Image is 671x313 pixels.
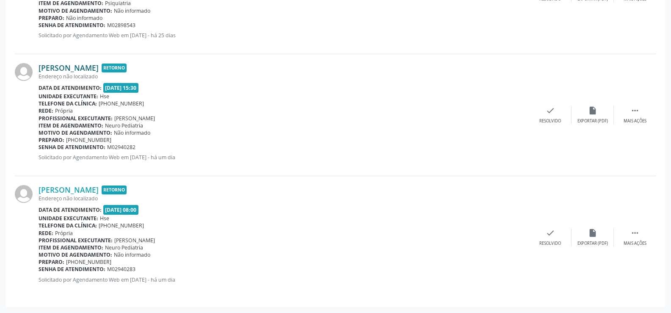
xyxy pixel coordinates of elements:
i: insert_drive_file [588,228,597,238]
span: Retorno [102,186,127,194]
span: M02898543 [107,22,135,29]
i:  [630,106,640,115]
div: Endereço não localizado [39,73,529,80]
b: Motivo de agendamento: [39,129,112,136]
i:  [630,228,640,238]
a: [PERSON_NAME] [39,63,99,72]
span: Hse [100,93,109,100]
div: Endereço não localizado [39,195,529,202]
span: Não informado [66,14,102,22]
span: [PERSON_NAME] [114,237,155,244]
b: Data de atendimento: [39,206,102,213]
span: [PERSON_NAME] [114,115,155,122]
span: Não informado [114,7,150,14]
div: Exportar (PDF) [577,241,608,247]
i: insert_drive_file [588,106,597,115]
span: Própria [55,107,73,114]
b: Telefone da clínica: [39,222,97,229]
img: img [15,185,33,203]
div: Exportar (PDF) [577,118,608,124]
b: Preparo: [39,258,64,266]
span: Retorno [102,64,127,72]
b: Senha de atendimento: [39,22,105,29]
i: check [546,228,555,238]
span: Não informado [114,129,150,136]
div: Mais ações [624,118,646,124]
b: Senha de atendimento: [39,144,105,151]
b: Rede: [39,230,53,237]
b: Profissional executante: [39,237,113,244]
img: img [15,63,33,81]
span: [DATE] 08:00 [103,205,139,215]
span: Neuro Pediatria [105,122,143,129]
span: [PHONE_NUMBER] [66,258,111,266]
span: Hse [100,215,109,222]
span: M02940283 [107,266,135,273]
span: [PHONE_NUMBER] [66,136,111,144]
b: Preparo: [39,14,64,22]
p: Solicitado por Agendamento Web em [DATE] - há um dia [39,154,529,161]
span: [DATE] 15:30 [103,83,139,93]
span: [PHONE_NUMBER] [99,100,144,107]
b: Item de agendamento: [39,244,103,251]
span: Própria [55,230,73,237]
b: Item de agendamento: [39,122,103,129]
div: Resolvido [539,118,561,124]
b: Unidade executante: [39,215,98,222]
b: Preparo: [39,136,64,144]
p: Solicitado por Agendamento Web em [DATE] - há um dia [39,276,529,283]
span: M02940282 [107,144,135,151]
div: Mais ações [624,241,646,247]
b: Senha de atendimento: [39,266,105,273]
i: check [546,106,555,115]
b: Rede: [39,107,53,114]
b: Profissional executante: [39,115,113,122]
span: Não informado [114,251,150,258]
b: Unidade executante: [39,93,98,100]
b: Telefone da clínica: [39,100,97,107]
b: Motivo de agendamento: [39,7,112,14]
b: Data de atendimento: [39,84,102,91]
p: Solicitado por Agendamento Web em [DATE] - há 25 dias [39,32,529,39]
a: [PERSON_NAME] [39,185,99,194]
span: [PHONE_NUMBER] [99,222,144,229]
div: Resolvido [539,241,561,247]
b: Motivo de agendamento: [39,251,112,258]
span: Neuro Pediatria [105,244,143,251]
